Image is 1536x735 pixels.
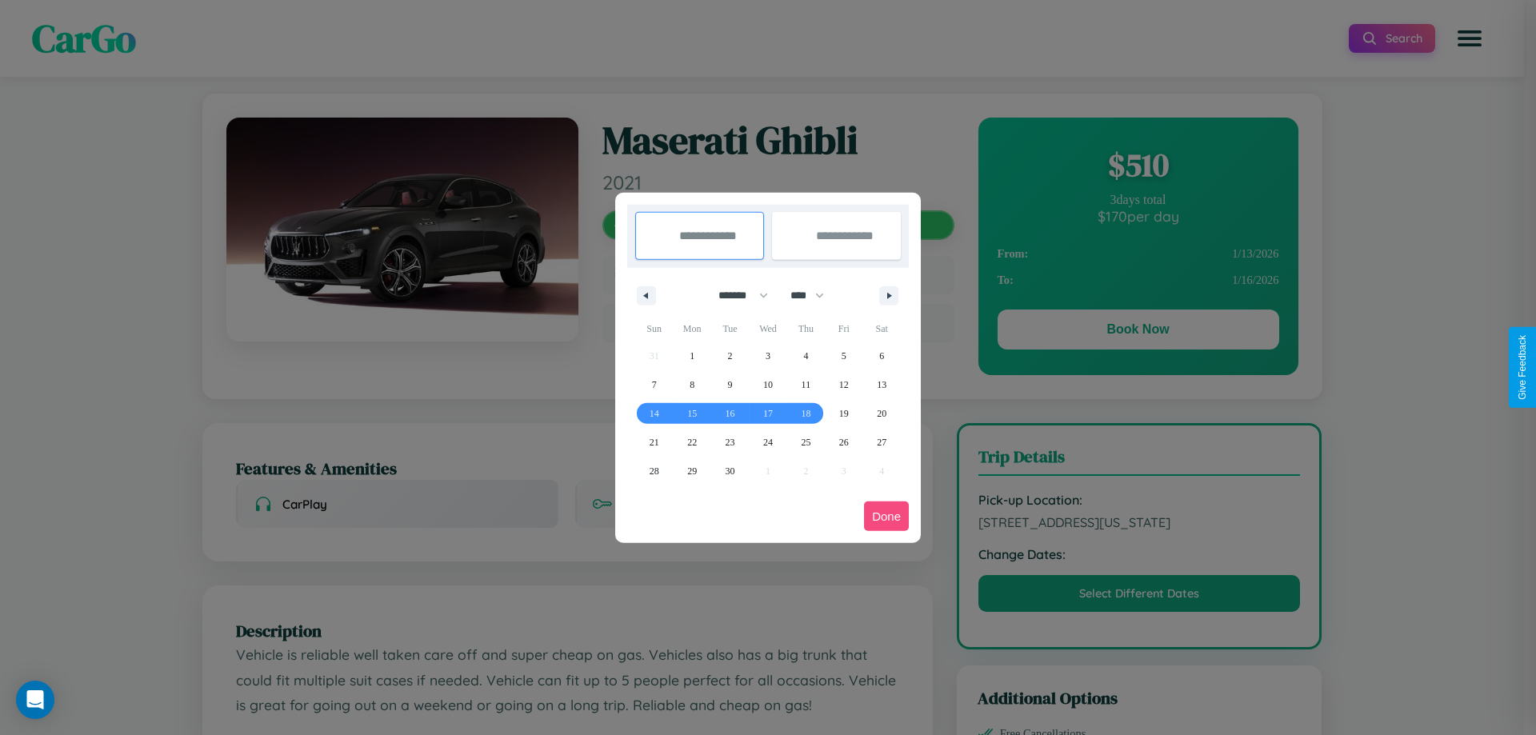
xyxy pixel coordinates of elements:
[763,399,773,428] span: 17
[803,342,808,370] span: 4
[864,501,909,531] button: Done
[673,428,710,457] button: 22
[711,457,749,485] button: 30
[635,399,673,428] button: 14
[650,457,659,485] span: 28
[673,342,710,370] button: 1
[650,428,659,457] span: 21
[1517,335,1528,400] div: Give Feedback
[825,428,862,457] button: 26
[635,316,673,342] span: Sun
[749,399,786,428] button: 17
[879,342,884,370] span: 6
[16,681,54,719] div: Open Intercom Messenger
[787,316,825,342] span: Thu
[863,316,901,342] span: Sat
[711,342,749,370] button: 2
[787,428,825,457] button: 25
[749,342,786,370] button: 3
[863,428,901,457] button: 27
[825,370,862,399] button: 12
[673,316,710,342] span: Mon
[690,342,694,370] span: 1
[825,342,862,370] button: 5
[635,457,673,485] button: 28
[687,399,697,428] span: 15
[650,399,659,428] span: 14
[749,370,786,399] button: 10
[728,342,733,370] span: 2
[726,399,735,428] span: 16
[863,370,901,399] button: 13
[802,370,811,399] span: 11
[711,399,749,428] button: 16
[763,370,773,399] span: 10
[839,370,849,399] span: 12
[842,342,846,370] span: 5
[839,399,849,428] span: 19
[726,457,735,485] span: 30
[673,457,710,485] button: 29
[877,428,886,457] span: 27
[711,370,749,399] button: 9
[839,428,849,457] span: 26
[863,342,901,370] button: 6
[635,370,673,399] button: 7
[825,316,862,342] span: Fri
[687,457,697,485] span: 29
[673,370,710,399] button: 8
[863,399,901,428] button: 20
[635,428,673,457] button: 21
[687,428,697,457] span: 22
[801,428,810,457] span: 25
[787,370,825,399] button: 11
[766,342,770,370] span: 3
[728,370,733,399] span: 9
[787,399,825,428] button: 18
[711,428,749,457] button: 23
[749,316,786,342] span: Wed
[801,399,810,428] span: 18
[877,370,886,399] span: 13
[787,342,825,370] button: 4
[652,370,657,399] span: 7
[825,399,862,428] button: 19
[749,428,786,457] button: 24
[877,399,886,428] span: 20
[673,399,710,428] button: 15
[690,370,694,399] span: 8
[763,428,773,457] span: 24
[711,316,749,342] span: Tue
[726,428,735,457] span: 23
